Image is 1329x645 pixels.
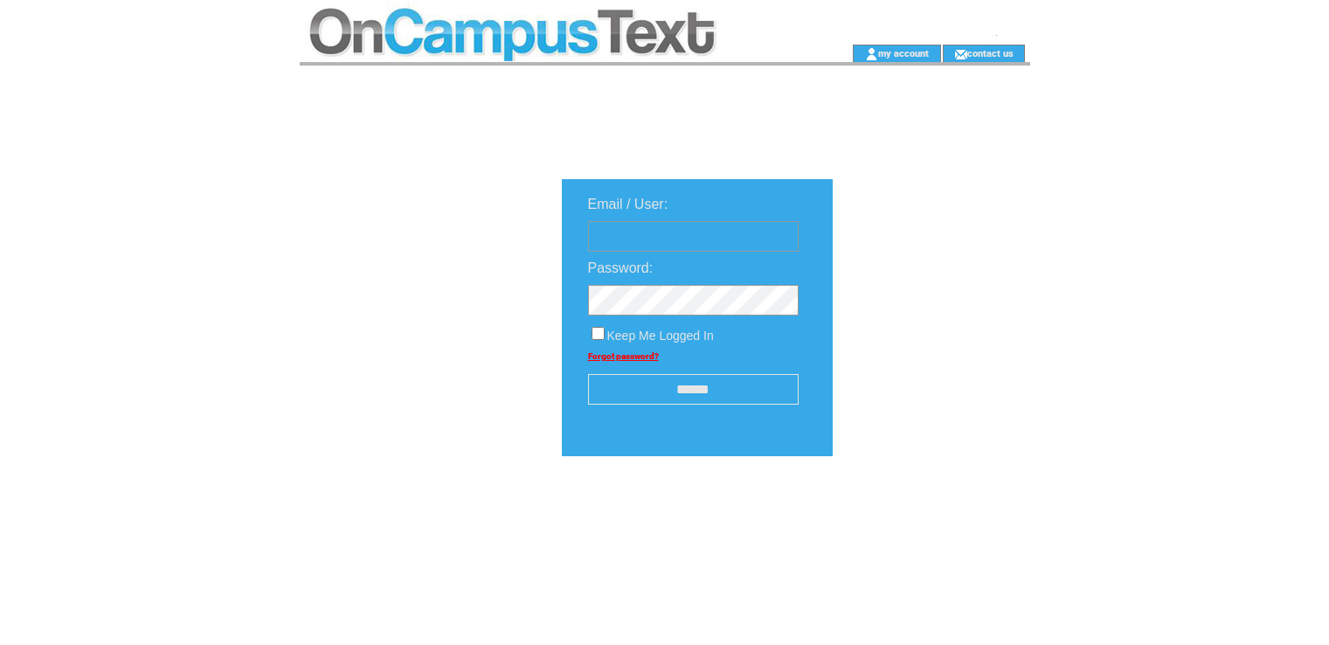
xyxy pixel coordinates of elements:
[954,47,967,61] img: contact_us_icon.gif;jsessionid=FC9C777ED41248EED1676757D5FFB0AA
[967,47,1014,59] a: contact us
[883,500,971,522] img: transparent.png;jsessionid=FC9C777ED41248EED1676757D5FFB0AA
[865,47,878,61] img: account_icon.gif;jsessionid=FC9C777ED41248EED1676757D5FFB0AA
[878,47,929,59] a: my account
[588,351,659,361] a: Forgot password?
[588,260,654,275] span: Password:
[607,329,714,343] span: Keep Me Logged In
[588,197,668,212] span: Email / User:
